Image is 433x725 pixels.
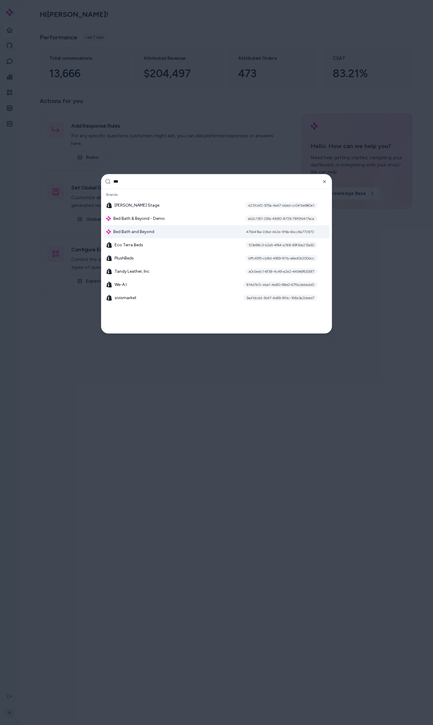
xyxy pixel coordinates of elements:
span: [PERSON_NAME] Stage [115,202,159,208]
div: bffc45f5-cb8d-4959-911b-a6ed0b200dcc [245,255,317,261]
div: 5ad1dcdd-3b47-4d69-8fdc-168a3a2bbed7 [244,295,317,301]
span: sivismarket [115,295,137,301]
img: alby Logo [106,216,111,221]
div: Brands [104,190,329,199]
img: alby Logo [106,229,111,234]
div: 475b416a-03bd-4b2e-919a-6bcc8a772872 [243,229,317,235]
div: e231cbf2-975a-4a47-bbed-cc041be960e1 [245,202,317,208]
div: 814d7e7c-eba1-4a80-98e0-67fbcdebedd0 [243,281,317,287]
div: Suggestions [101,189,332,333]
span: Bed Bath & Beyond - Demo [113,215,165,221]
div: 103e98c3-b2a5-4f64-a188-69f3da215a50 [245,242,317,248]
div: a0cbedc1-6f38-4c49-a2e2-44546f6326f7 [246,268,317,274]
span: Bed Bath and Beyond [113,229,154,235]
span: Eco Terra Beds [115,242,143,248]
span: PlushBeds [115,255,134,261]
span: We-A.I. [115,281,127,287]
div: ab2c1351-25fa-4880-8729-78f0fd417aca [245,215,317,221]
span: Tandy Leather, Inc. [115,268,150,274]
